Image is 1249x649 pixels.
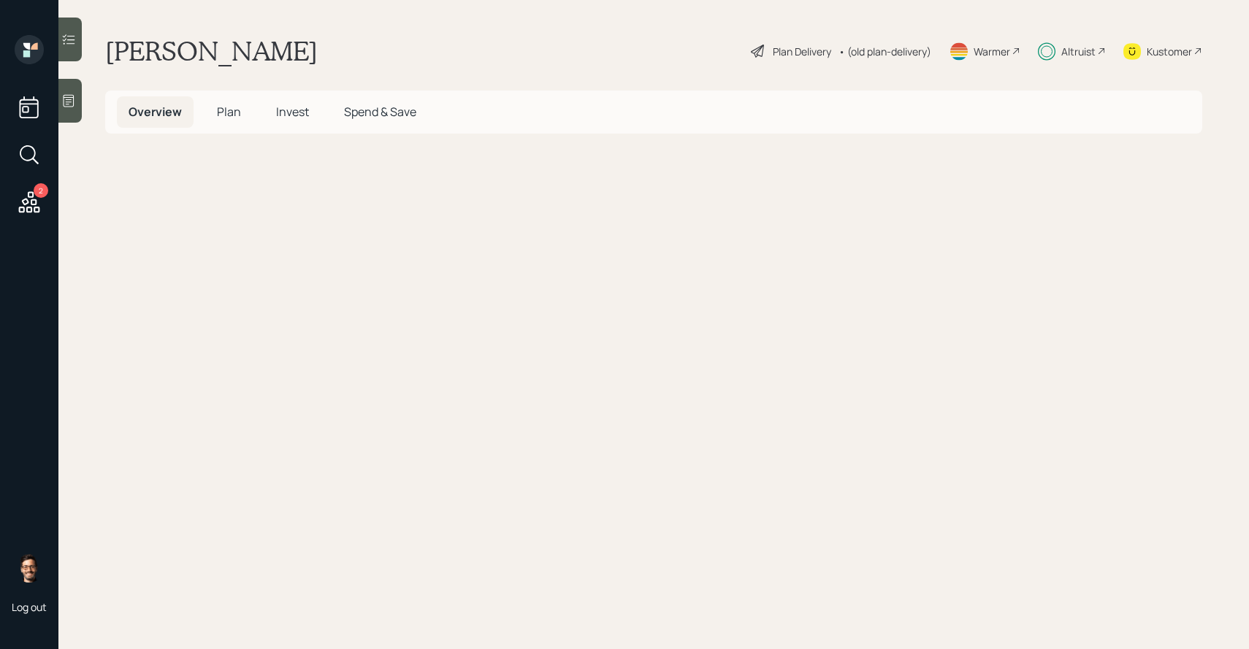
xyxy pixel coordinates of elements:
[217,104,241,120] span: Plan
[1061,44,1096,59] div: Altruist
[276,104,309,120] span: Invest
[974,44,1010,59] div: Warmer
[105,35,318,67] h1: [PERSON_NAME]
[12,600,47,614] div: Log out
[839,44,931,59] div: • (old plan-delivery)
[344,104,416,120] span: Spend & Save
[1147,44,1192,59] div: Kustomer
[15,553,44,583] img: sami-boghos-headshot.png
[773,44,831,59] div: Plan Delivery
[34,183,48,198] div: 2
[129,104,182,120] span: Overview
